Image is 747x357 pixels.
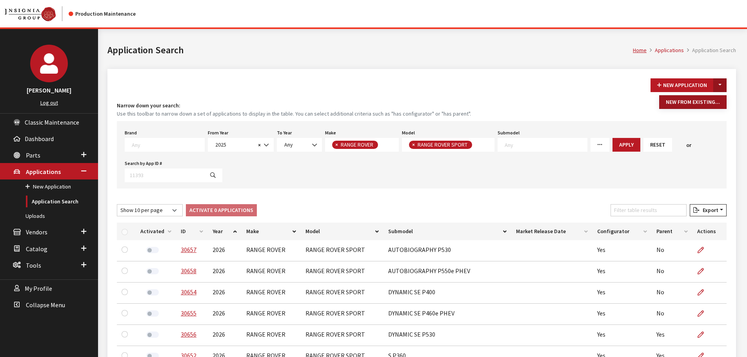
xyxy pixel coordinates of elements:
span: or [686,141,691,149]
td: Yes [593,261,651,283]
button: New Application [651,78,714,92]
td: RANGE ROVER SPORT [301,325,383,346]
span: Tools [26,261,41,269]
button: New From Existing... [659,95,727,109]
td: DYNAMIC SE P460e PHEV [383,304,511,325]
button: Remove item [409,141,417,149]
textarea: Search [474,142,478,149]
a: 30658 [181,267,196,275]
th: Parent: activate to sort column ascending [652,223,693,240]
a: Edit Application [697,283,711,302]
th: ID: activate to sort column ascending [176,223,208,240]
span: × [258,141,261,149]
td: DYNAMIC SE P400 [383,283,511,304]
label: Make [325,129,336,136]
a: Home [633,47,647,54]
td: 2026 [208,304,242,325]
button: Reset [643,138,672,152]
span: Collapse Menu [26,301,65,309]
th: Actions [692,223,727,240]
textarea: Search [380,142,384,149]
td: RANGE ROVER [242,325,301,346]
td: DYNAMIC SE P530 [383,325,511,346]
small: Use this toolbar to narrow down a set of applications to display in the table. You can select add... [117,110,727,118]
h1: Application Search [107,43,633,57]
td: Yes [593,283,651,304]
label: From Year [208,129,228,136]
td: AUTOBIOGRAPHY P530 [383,240,511,261]
td: RANGE ROVER [242,240,301,261]
span: Classic Maintenance [25,118,79,126]
th: Submodel: activate to sort column ascending [383,223,511,240]
span: 2025 [213,141,256,149]
td: AUTOBIOGRAPHY P550e PHEV [383,261,511,283]
td: Yes [593,240,651,261]
td: Yes [593,304,651,325]
label: Activate Application [146,310,159,317]
span: Catalog [26,245,47,253]
a: 30656 [181,330,196,338]
th: Configurator: activate to sort column ascending [593,223,651,240]
span: Parts [26,151,40,159]
label: Model [402,129,415,136]
a: Insignia Group logo [5,6,69,21]
td: No [652,261,693,283]
a: 30654 [181,288,196,296]
td: 2026 [208,261,242,283]
a: Edit Application [697,325,711,344]
span: RANGE ROVER SPORT [417,141,469,148]
h4: Narrow down your search: [117,101,727,110]
label: Activate Application [146,268,159,274]
a: Edit Application [697,304,711,323]
span: × [412,141,415,148]
td: RANGE ROVER [242,261,301,283]
td: 2026 [208,240,242,261]
th: Model: activate to sort column ascending [301,223,383,240]
label: To Year [277,129,292,136]
textarea: Search [505,141,587,148]
span: Applications [26,168,61,176]
th: Make: activate to sort column ascending [242,223,301,240]
label: Search by App ID # [125,160,162,167]
h3: [PERSON_NAME] [8,85,90,95]
td: RANGE ROVER [242,304,301,325]
span: Any [282,141,317,149]
span: Any [277,138,322,152]
td: RANGE ROVER SPORT [301,304,383,325]
label: Activate Application [146,332,159,338]
th: Market Release Date: activate to sort column ascending [511,223,593,240]
th: Activated: activate to sort column ascending [136,223,176,240]
th: Year: activate to sort column ascending [208,223,242,240]
td: Yes [593,325,651,346]
td: 2026 [208,283,242,304]
td: RANGE ROVER SPORT [301,240,383,261]
div: Production Maintenance [69,10,136,18]
a: Edit Application [697,261,711,281]
img: Catalog Maintenance [5,7,56,21]
span: Any [284,141,293,148]
img: Kirsten Dart [30,45,68,82]
span: RANGE ROVER [340,141,375,148]
a: 30657 [181,246,196,254]
span: Dashboard [25,135,54,143]
button: Remove all items [256,141,261,150]
li: RANGE ROVER SPORT [409,141,472,149]
td: RANGE ROVER [242,283,301,304]
button: Remove item [332,141,340,149]
td: Yes [652,325,693,346]
label: Brand [125,129,137,136]
span: 2025 [208,138,274,152]
td: No [652,304,693,325]
td: No [652,283,693,304]
span: Vendors [26,228,47,236]
a: Log out [40,99,58,106]
td: RANGE ROVER SPORT [301,261,383,283]
input: 11393 [125,169,204,182]
button: Export [690,204,727,216]
li: RANGE ROVER [332,141,378,149]
button: Apply [613,138,640,152]
td: 2026 [208,325,242,346]
span: Export [700,207,718,214]
span: My Profile [25,285,52,292]
span: × [335,141,338,148]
